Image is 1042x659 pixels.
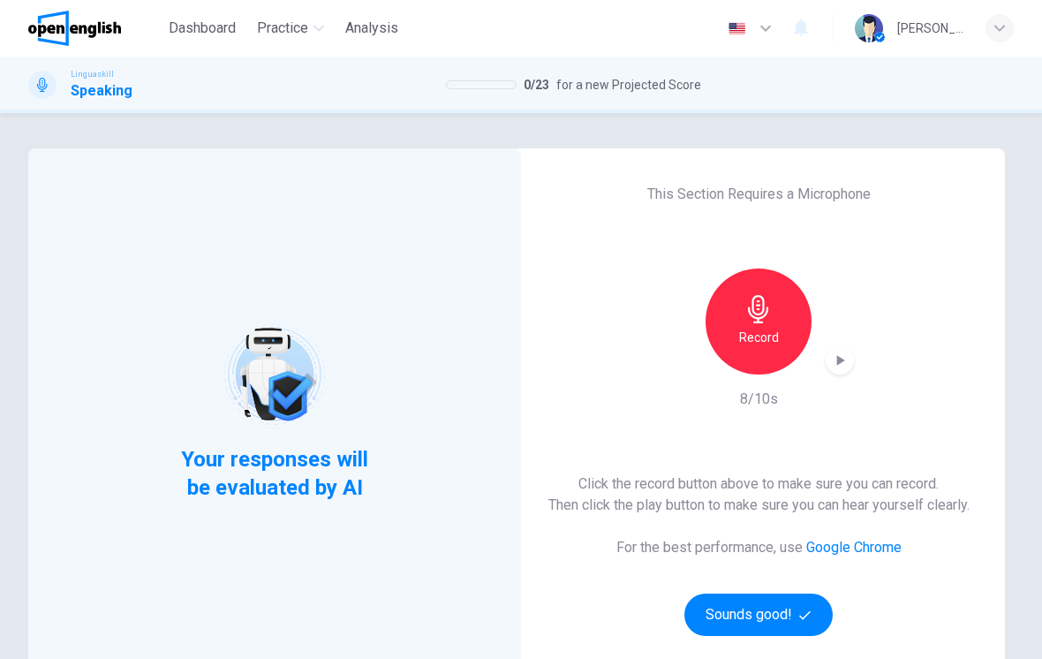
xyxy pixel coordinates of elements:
h6: For the best performance, use [616,537,902,558]
span: for a new Projected Score [556,74,701,95]
h6: This Section Requires a Microphone [647,184,871,205]
img: en [726,22,748,35]
span: Practice [257,18,308,39]
div: [PERSON_NAME] [897,18,964,39]
span: 0 / 23 [524,74,549,95]
span: Linguaskill [71,68,114,80]
a: Google Chrome [806,539,902,556]
button: Sounds good! [684,594,833,636]
span: Your responses will be evaluated by AI [168,445,382,502]
span: Analysis [345,18,398,39]
button: Dashboard [162,12,243,44]
button: Analysis [338,12,405,44]
span: Dashboard [169,18,236,39]
button: Practice [250,12,331,44]
img: robot icon [218,318,330,430]
a: OpenEnglish logo [28,11,162,46]
button: Record [706,269,812,375]
img: Profile picture [855,14,883,42]
h6: Record [739,327,779,348]
h6: Click the record button above to make sure you can record. Then click the play button to make sur... [548,473,970,516]
h1: Speaking [71,80,132,102]
img: OpenEnglish logo [28,11,121,46]
h6: 8/10s [740,389,778,410]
